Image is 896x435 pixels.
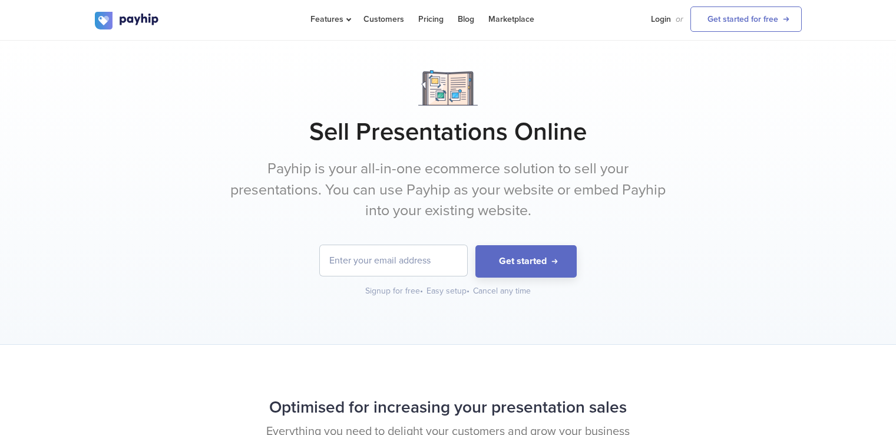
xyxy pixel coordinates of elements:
div: Easy setup [426,285,471,297]
span: Features [310,14,349,24]
a: Get started for free [690,6,802,32]
button: Get started [475,245,577,278]
div: Cancel any time [473,285,531,297]
span: • [467,286,470,296]
h1: Sell Presentations Online [95,117,802,147]
div: Signup for free [365,285,424,297]
span: • [420,286,423,296]
input: Enter your email address [320,245,467,276]
p: Payhip is your all-in-one ecommerce solution to sell your presentations. You can use Payhip as yo... [227,159,669,222]
img: Notebook.png [418,70,478,106]
h2: Optimised for increasing your presentation sales [95,392,802,423]
img: logo.svg [95,12,160,29]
